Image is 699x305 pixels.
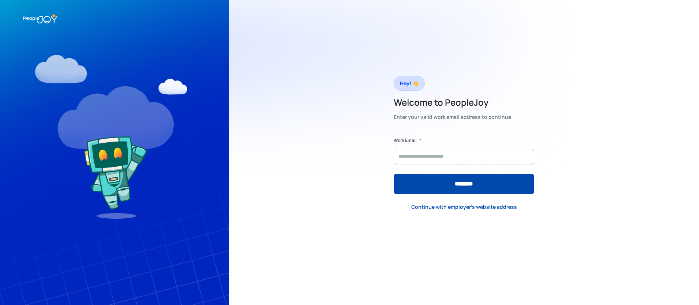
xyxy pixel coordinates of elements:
[394,112,511,122] div: Enter your valid work email address to continue
[394,137,416,144] label: Work Email
[394,97,511,108] h2: Welcome to PeopleJoy
[394,137,534,194] form: Form
[400,78,419,89] div: Hey! 👋
[405,200,523,215] a: Continue with employer's website address
[411,203,517,211] div: Continue with employer's website address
